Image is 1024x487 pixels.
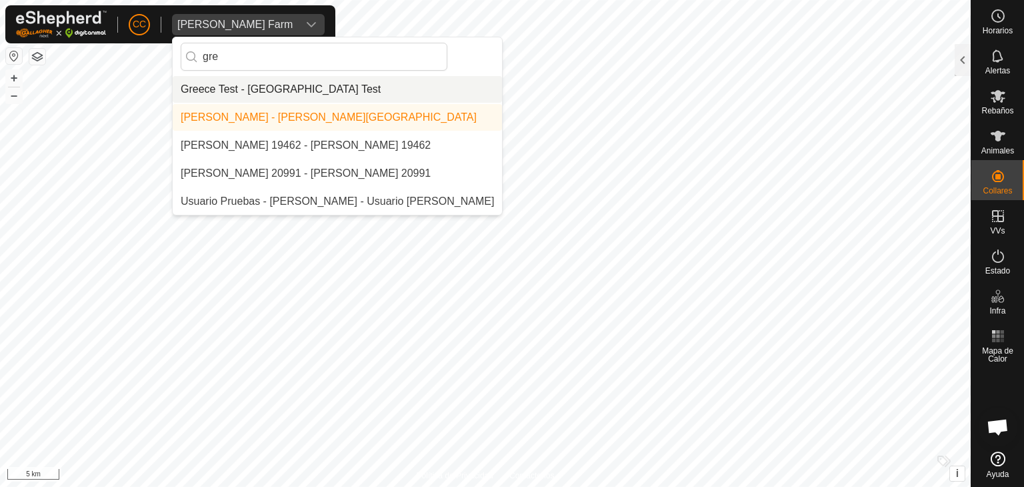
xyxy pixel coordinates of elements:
[956,468,959,479] span: i
[181,43,447,71] input: Buscar por región, país, empresa o propiedad
[509,470,554,482] a: Contáctenos
[6,87,22,103] button: –
[6,70,22,86] button: +
[181,137,431,153] div: [PERSON_NAME] 19462 - [PERSON_NAME] 19462
[133,17,146,31] span: CC
[298,14,325,35] div: dropdown trigger
[990,227,1005,235] span: VVs
[173,104,502,131] li: Alarcia Monja Farm
[971,446,1024,484] a: Ayuda
[173,76,502,103] li: Greece Test
[173,188,502,215] li: Usuario Pruebas - Gregorio Alarcia
[181,109,477,125] div: [PERSON_NAME] - [PERSON_NAME][GEOGRAPHIC_DATA]
[173,132,502,159] li: GREGORIO HERNANDEZ BLAZQUEZ 19462
[983,187,1012,195] span: Collares
[985,267,1010,275] span: Estado
[983,27,1013,35] span: Horarios
[172,14,298,35] span: Alarcia Monja Farm
[181,165,431,181] div: [PERSON_NAME] 20991 - [PERSON_NAME] 20991
[16,11,107,38] img: Logo Gallagher
[987,470,1009,478] span: Ayuda
[173,76,502,215] ul: Option List
[181,81,381,97] div: Greece Test - [GEOGRAPHIC_DATA] Test
[173,160,502,187] li: GREGORIO MIGUEL GASPAR TORROBA 20991
[177,19,293,30] div: [PERSON_NAME] Farm
[981,107,1013,115] span: Rebaños
[978,407,1018,447] div: Chat abierto
[981,147,1014,155] span: Animales
[975,347,1021,363] span: Mapa de Calor
[29,49,45,65] button: Capas del Mapa
[989,307,1005,315] span: Infra
[950,466,965,481] button: i
[985,67,1010,75] span: Alertas
[417,470,493,482] a: Política de Privacidad
[181,193,494,209] div: Usuario Pruebas - [PERSON_NAME] - Usuario [PERSON_NAME]
[6,48,22,64] button: Restablecer Mapa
